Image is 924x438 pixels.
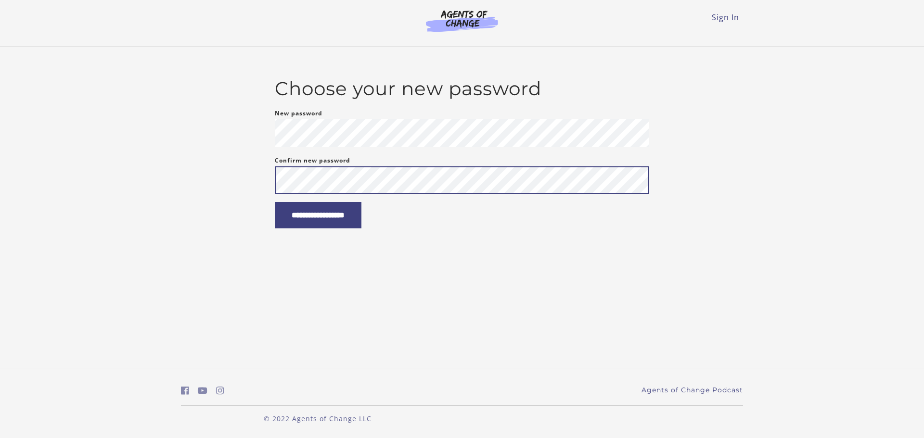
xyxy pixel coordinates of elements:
[416,10,508,32] img: Agents of Change Logo
[216,386,224,395] i: https://www.instagram.com/agentsofchangeprep/ (Open in a new window)
[275,108,322,119] label: New password
[181,386,189,395] i: https://www.facebook.com/groups/aswbtestprep (Open in a new window)
[712,12,739,23] a: Sign In
[216,384,224,398] a: https://www.instagram.com/agentsofchangeprep/ (Open in a new window)
[275,77,650,100] h2: Choose your new password
[198,384,207,398] a: https://www.youtube.com/c/AgentsofChangeTestPrepbyMeaganMitchell (Open in a new window)
[642,385,743,395] a: Agents of Change Podcast
[181,413,454,424] p: © 2022 Agents of Change LLC
[275,155,350,166] label: Confirm new password
[198,386,207,395] i: https://www.youtube.com/c/AgentsofChangeTestPrepbyMeaganMitchell (Open in a new window)
[181,384,189,398] a: https://www.facebook.com/groups/aswbtestprep (Open in a new window)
